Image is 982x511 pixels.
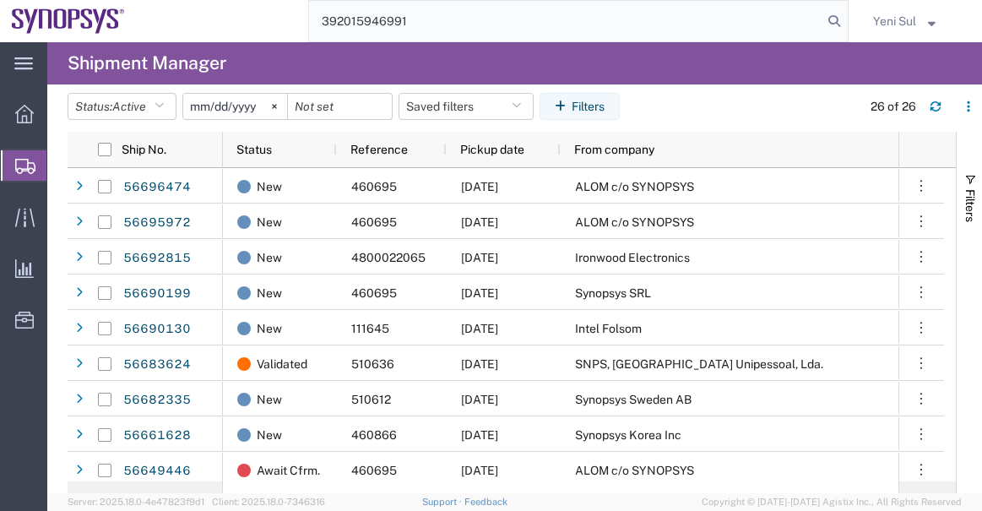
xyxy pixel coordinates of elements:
input: Search for shipment number, reference number [309,1,822,41]
input: Not set [288,94,392,119]
span: 09/02/2025 [461,215,498,229]
a: 56682335 [122,387,192,414]
span: 09/02/2025 [461,357,498,371]
span: New [257,417,282,453]
span: 111645 [351,322,389,335]
a: 56692815 [122,245,192,272]
span: Synopsys SRL [575,286,651,300]
span: Copyright © [DATE]-[DATE] Agistix Inc., All Rights Reserved [702,495,962,509]
span: ALOM c/o SYNOPSYS [575,215,694,229]
span: Await Cfrm. [257,453,320,488]
span: 460695 [351,464,397,477]
a: Feedback [464,497,507,507]
span: New [257,169,282,204]
span: Synopsys Sweden AB [575,393,692,406]
span: ALOM c/o SYNOPSYS [575,180,694,193]
span: 460695 [351,215,397,229]
span: 09/04/2025 [461,322,498,335]
span: 460695 [351,180,397,193]
h4: Shipment Manager [68,42,226,84]
button: Yeni Sul [872,11,958,31]
span: New [257,240,282,275]
a: Support [422,497,464,507]
span: 4800022065 [351,251,426,264]
a: 56690130 [122,316,192,343]
span: New [257,275,282,311]
span: 510612 [351,393,391,406]
span: Ironwood Electronics [575,251,690,264]
span: Status [236,143,272,156]
span: New [257,311,282,346]
span: Pickup date [460,143,524,156]
span: Filters [963,189,977,222]
span: 09/03/2025 [461,393,498,406]
span: 09/03/2025 [461,251,498,264]
span: Synopsys Korea Inc [575,428,681,442]
img: logo [12,8,125,34]
span: Reference [350,143,408,156]
span: 09/02/2025 [461,464,498,477]
span: ALOM c/o SYNOPSYS [575,464,694,477]
span: Client: 2025.18.0-7346316 [212,497,325,507]
button: Status:Active [68,93,176,120]
span: 460866 [351,428,397,442]
a: 56696474 [122,174,192,201]
a: 56683624 [122,351,192,378]
span: SNPS, Portugal Unipessoal, Lda. [575,357,823,371]
span: 09/02/2025 [461,180,498,193]
span: 510636 [351,357,394,371]
div: 26 of 26 [871,98,916,116]
span: Ship No. [122,143,166,156]
span: New [257,204,282,240]
button: Saved filters [399,93,534,120]
span: 460695 [351,286,397,300]
span: Yeni Sul [873,12,916,30]
a: 56695972 [122,209,192,236]
span: Server: 2025.18.0-4e47823f9d1 [68,497,204,507]
input: Not set [183,94,287,119]
span: 09/02/2025 [461,286,498,300]
span: Active [112,100,146,113]
a: 56649446 [122,458,192,485]
a: 56690199 [122,280,192,307]
span: Intel Folsom [575,322,642,335]
span: 09/02/2025 [461,428,498,442]
a: 56661628 [122,422,192,449]
span: New [257,382,282,417]
span: From company [574,143,654,156]
span: Validated [257,346,307,382]
button: Filters [540,93,620,120]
